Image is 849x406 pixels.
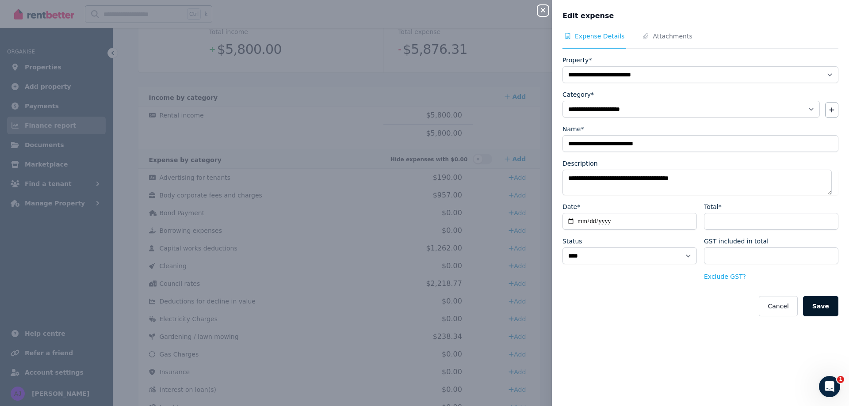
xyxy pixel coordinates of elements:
[575,32,624,41] span: Expense Details
[803,296,838,316] button: Save
[704,202,722,211] label: Total*
[562,90,594,99] label: Category*
[562,237,582,246] label: Status
[562,202,580,211] label: Date*
[837,376,844,383] span: 1
[704,272,746,281] button: Exclude GST?
[562,11,614,21] span: Edit expense
[704,237,769,246] label: GST included in total
[653,32,692,41] span: Attachments
[562,159,598,168] label: Description
[819,376,840,397] iframe: Intercom live chat
[562,56,592,65] label: Property*
[562,125,584,133] label: Name*
[759,296,797,316] button: Cancel
[562,32,838,49] nav: Tabs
